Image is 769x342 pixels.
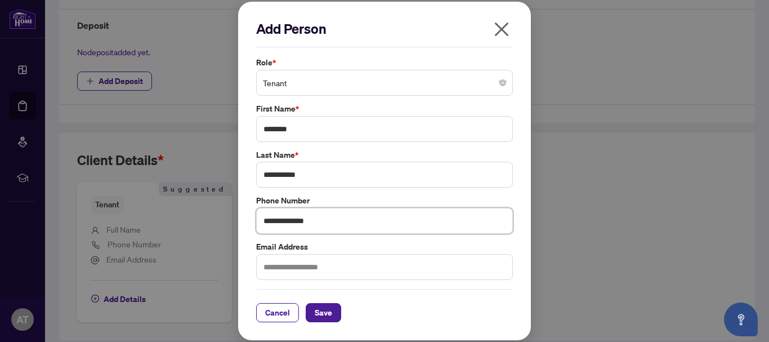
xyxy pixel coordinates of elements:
span: Cancel [265,304,290,322]
span: close-circle [499,79,506,86]
span: Save [315,304,332,322]
label: First Name [256,103,513,115]
button: Save [306,303,341,322]
h2: Add Person [256,20,513,38]
label: Phone Number [256,194,513,207]
span: Tenant [263,72,506,94]
label: Role [256,56,513,69]
button: Cancel [256,303,299,322]
label: Last Name [256,149,513,161]
button: Open asap [724,303,758,336]
span: close [493,20,511,38]
label: Email Address [256,241,513,253]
